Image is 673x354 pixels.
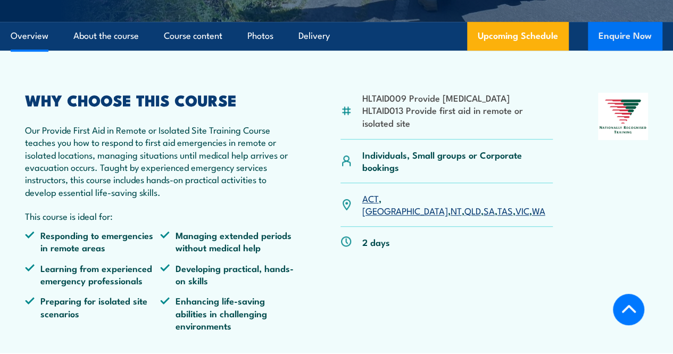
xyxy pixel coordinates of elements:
[160,294,295,332] li: Enhancing life-saving abilities in challenging environments
[362,104,553,129] li: HLTAID013 Provide first aid in remote or isolated site
[516,204,529,217] a: VIC
[164,22,222,50] a: Course content
[25,210,295,222] p: This course is ideal for:
[588,22,662,51] button: Enquire Now
[484,204,495,217] a: SA
[160,229,295,254] li: Managing extended periods without medical help
[598,93,648,140] img: Nationally Recognised Training logo.
[25,229,160,254] li: Responding to emergencies in remote areas
[11,22,48,50] a: Overview
[362,192,553,217] p: , , , , , , ,
[362,236,390,248] p: 2 days
[25,262,160,287] li: Learning from experienced emergency professionals
[362,192,379,204] a: ACT
[160,262,295,287] li: Developing practical, hands-on skills
[298,22,330,50] a: Delivery
[25,294,160,332] li: Preparing for isolated site scenarios
[467,22,569,51] a: Upcoming Schedule
[247,22,273,50] a: Photos
[451,204,462,217] a: NT
[464,204,481,217] a: QLD
[362,149,553,174] p: Individuals, Small groups or Corporate bookings
[532,204,545,217] a: WA
[25,93,295,106] h2: WHY CHOOSE THIS COURSE
[362,92,553,104] li: HLTAID009 Provide [MEDICAL_DATA]
[73,22,139,50] a: About the course
[362,204,448,217] a: [GEOGRAPHIC_DATA]
[497,204,513,217] a: TAS
[25,124,295,198] p: Our Provide First Aid in Remote or Isolated Site Training Course teaches you how to respond to fi...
